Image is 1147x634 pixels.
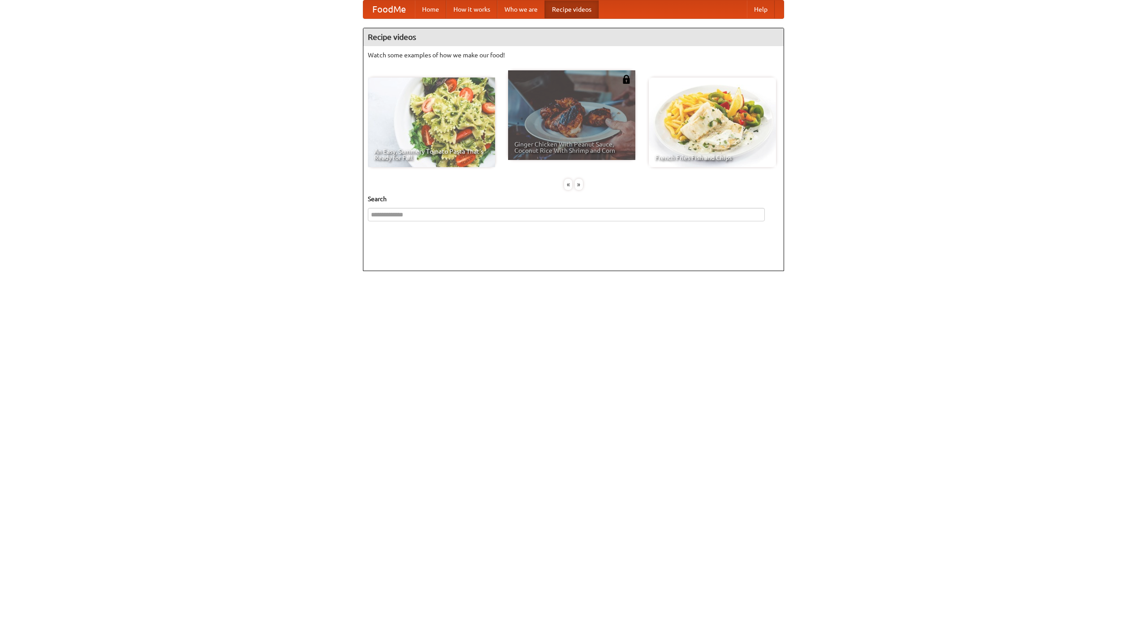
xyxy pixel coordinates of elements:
[374,148,489,161] span: An Easy, Summery Tomato Pasta That's Ready for Fall
[545,0,599,18] a: Recipe videos
[747,0,775,18] a: Help
[415,0,446,18] a: Home
[363,28,784,46] h4: Recipe videos
[363,0,415,18] a: FoodMe
[497,0,545,18] a: Who we are
[564,179,572,190] div: «
[446,0,497,18] a: How it works
[368,78,495,167] a: An Easy, Summery Tomato Pasta That's Ready for Fall
[575,179,583,190] div: »
[655,155,770,161] span: French Fries Fish and Chips
[622,75,631,84] img: 483408.png
[368,194,779,203] h5: Search
[368,51,779,60] p: Watch some examples of how we make our food!
[649,78,776,167] a: French Fries Fish and Chips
